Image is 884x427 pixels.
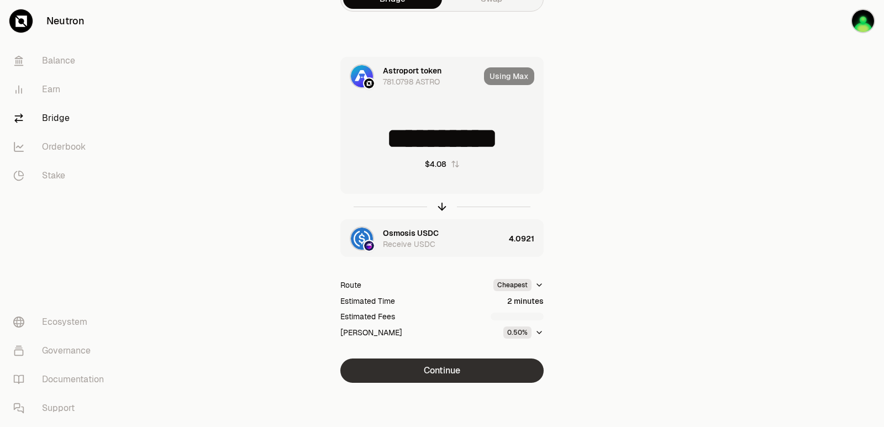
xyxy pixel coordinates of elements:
[425,159,446,170] div: $4.08
[341,220,504,257] div: USDC LogoOsmosis LogoOsmosis USDCReceive USDC
[383,65,441,76] div: Astroport token
[4,75,119,104] a: Earn
[340,359,544,383] button: Continue
[351,65,373,87] img: ASTRO Logo
[4,365,119,394] a: Documentation
[340,280,361,291] div: Route
[503,326,532,339] div: 0.50%
[4,161,119,190] a: Stake
[364,78,374,88] img: Neutron Logo
[4,104,119,133] a: Bridge
[851,9,875,33] img: sandy mercy
[509,220,543,257] div: 4.0921
[364,241,374,251] img: Osmosis Logo
[507,296,544,307] div: 2 minutes
[340,311,395,322] div: Estimated Fees
[4,336,119,365] a: Governance
[493,279,532,291] div: Cheapest
[383,76,440,87] div: 781.0798 ASTRO
[4,308,119,336] a: Ecosystem
[425,159,460,170] button: $4.08
[383,228,439,239] div: Osmosis USDC
[383,239,435,250] div: Receive USDC
[341,220,543,257] button: USDC LogoOsmosis LogoOsmosis USDCReceive USDC4.0921
[493,279,544,291] button: Cheapest
[340,327,402,338] div: [PERSON_NAME]
[341,57,480,95] div: ASTRO LogoNeutron LogoAstroport token781.0798 ASTRO
[340,296,395,307] div: Estimated Time
[4,133,119,161] a: Orderbook
[351,228,373,250] img: USDC Logo
[503,326,544,339] button: 0.50%
[4,394,119,423] a: Support
[4,46,119,75] a: Balance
